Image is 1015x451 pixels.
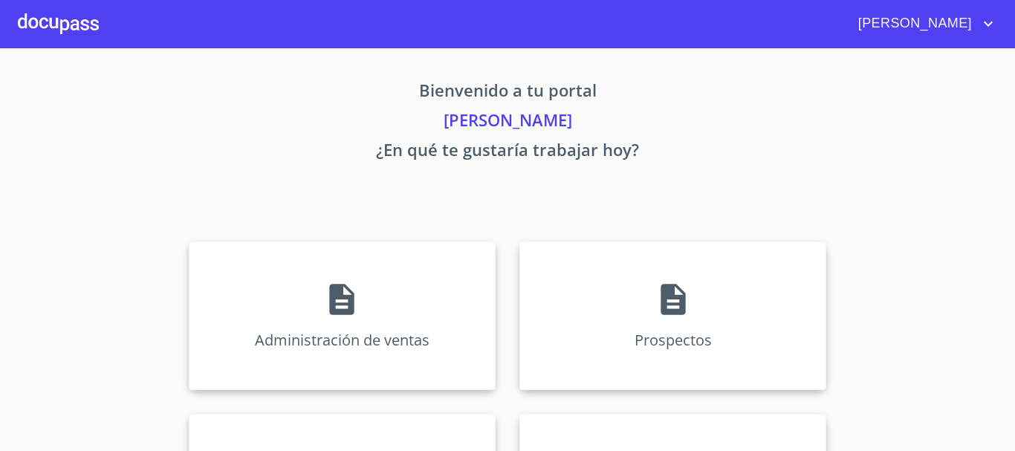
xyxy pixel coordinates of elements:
p: [PERSON_NAME] [50,108,965,137]
p: ¿En qué te gustaría trabajar hoy? [50,137,965,167]
button: account of current user [847,12,997,36]
p: Prospectos [635,330,712,350]
span: [PERSON_NAME] [847,12,979,36]
p: Administración de ventas [255,330,429,350]
p: Bienvenido a tu portal [50,78,965,108]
